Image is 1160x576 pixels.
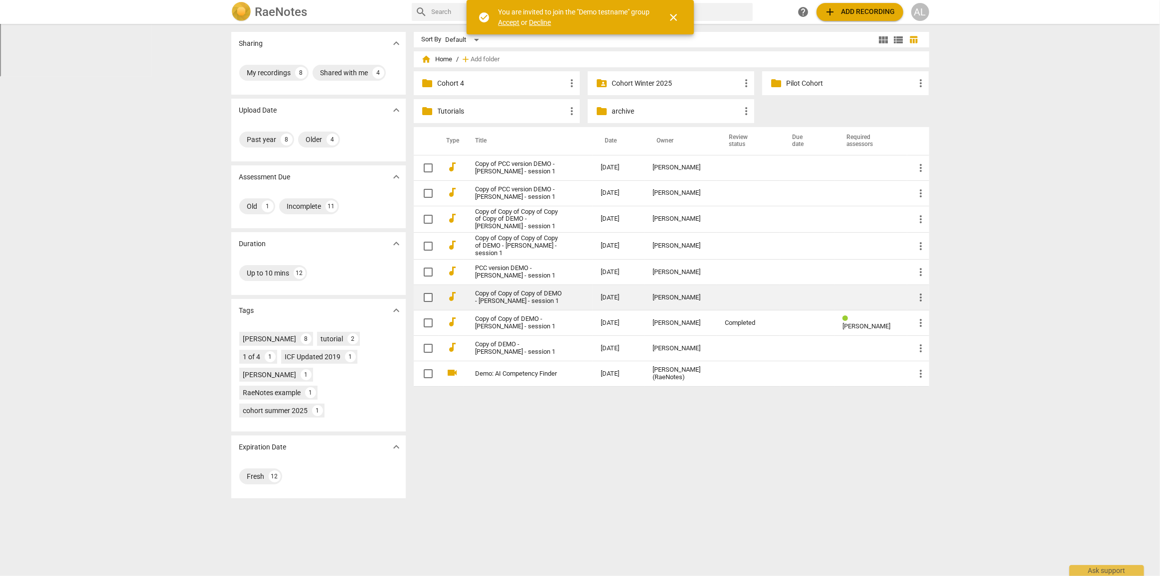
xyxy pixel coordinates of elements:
a: Copy of PCC version DEMO - [PERSON_NAME] - session 1 [476,160,565,175]
span: table_chart [909,35,918,44]
div: Ask support [1069,565,1144,576]
span: more_vert [566,77,578,89]
div: [PERSON_NAME] [653,269,709,276]
div: 1 of 4 [243,352,261,362]
a: Demo: AI Competency Finder [476,370,565,378]
span: search [416,6,428,18]
th: Due date [780,127,834,155]
div: 1 [312,405,323,416]
div: [PERSON_NAME] [653,189,709,197]
div: [PERSON_NAME] [653,242,709,250]
span: audiotrack [447,186,459,198]
span: add [825,6,836,18]
span: Add recording [825,6,895,18]
div: tutorial [321,334,343,344]
span: expand_more [390,171,402,183]
button: Close [662,5,686,29]
div: Up to 10 mins [247,268,290,278]
span: Accept [498,18,520,26]
span: more_vert [915,213,927,225]
div: [PERSON_NAME] [653,319,709,327]
div: Completed [725,319,772,327]
th: Review status [717,127,780,155]
span: videocam [447,367,459,379]
td: [DATE] [593,285,645,310]
p: Tags [239,305,254,316]
p: Sharing [239,38,263,49]
button: AL [911,3,929,21]
span: more_vert [740,77,752,89]
span: more_vert [915,368,927,380]
button: Upload [817,3,903,21]
div: You are invited to join the "Demo testname" group or [498,7,650,27]
div: 1 [262,200,274,212]
td: [DATE] [593,361,645,387]
a: Copy of PCC version DEMO - [PERSON_NAME] - session 1 [476,186,565,201]
span: audiotrack [447,316,459,328]
div: My recordings [247,68,291,78]
div: Sort By [422,36,442,43]
td: [DATE] [593,155,645,180]
span: Home [422,54,453,64]
a: Copy of Copy of DEMO - [PERSON_NAME] - session 1 [476,315,565,330]
img: Logo [231,2,251,22]
div: [PERSON_NAME] [653,294,709,301]
span: audiotrack [447,239,459,251]
div: RaeNotes example [243,388,301,398]
div: Default [446,32,483,48]
span: view_list [893,34,905,46]
div: Past year [247,135,277,144]
div: Old [247,201,258,211]
div: 11 [326,200,337,212]
div: 2 [347,333,358,344]
span: audiotrack [447,265,459,277]
th: Required assessors [834,127,907,155]
td: [DATE] [593,233,645,260]
span: help [798,6,810,18]
div: [PERSON_NAME] (RaeNotes) [653,366,709,381]
button: Show more [389,303,404,318]
div: Fresh [247,471,265,481]
button: Show more [389,439,404,454]
a: Copy of DEMO - [PERSON_NAME] - session 1 [476,341,565,356]
button: Table view [906,32,921,47]
span: more_vert [915,266,927,278]
span: view_module [878,34,890,46]
td: [DATE] [593,336,645,361]
div: Shared with me [321,68,368,78]
span: expand_more [390,37,402,49]
td: [DATE] [593,206,645,233]
div: 8 [281,134,293,145]
button: Show more [389,36,404,51]
span: more_vert [915,240,927,252]
button: Show more [389,169,404,184]
td: [DATE] [593,180,645,206]
span: expand_more [390,238,402,250]
span: check_circle [479,11,491,23]
div: 1 [345,351,356,362]
span: more_vert [915,342,927,354]
div: 1 [301,369,312,380]
p: Cohort 4 [438,78,566,89]
span: more_vert [915,77,927,89]
div: 4 [327,134,338,145]
th: Type [439,127,464,155]
p: Upload Date [239,105,277,116]
p: Pilot Cohort [786,78,915,89]
div: Older [306,135,323,144]
span: expand_more [390,304,402,316]
div: [PERSON_NAME] [653,164,709,171]
span: more_vert [915,317,927,329]
div: ICF Updated 2019 [285,352,341,362]
div: cohort summer 2025 [243,406,308,416]
th: Title [464,127,593,155]
span: audiotrack [447,290,459,302]
div: 8 [301,333,312,344]
a: Copy of Copy of Copy of Copy of Copy of DEMO - [PERSON_NAME] - session 1 [476,208,565,231]
p: Expiration Date [239,442,287,452]
span: folder [422,105,434,117]
span: folder [770,77,782,89]
a: Help [795,3,813,21]
span: folder_shared [596,77,608,89]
